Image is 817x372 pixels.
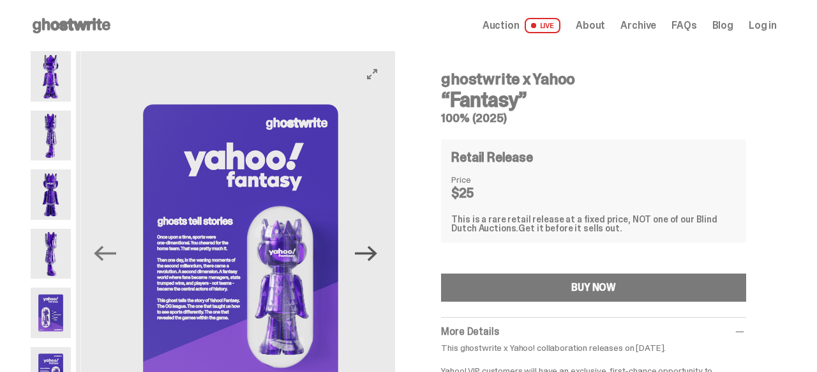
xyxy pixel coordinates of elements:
[31,288,71,338] img: Yahoo-HG---5.png
[671,20,696,31] a: FAQs
[518,222,622,234] span: Get it before it sells out.
[31,51,71,102] img: Yahoo-HG---1.png
[576,20,605,31] a: About
[441,343,746,352] p: This ghostwrite x Yahoo! collaboration releases on [DATE].
[749,20,777,31] a: Log in
[91,240,119,268] button: Previous
[441,112,746,124] h5: 100% (2025)
[451,151,532,164] h4: Retail Release
[451,187,515,199] dd: $25
[441,325,498,338] span: More Details
[441,274,746,302] button: BUY NOW
[364,66,380,82] button: View full-screen
[525,18,561,33] span: LIVE
[451,175,515,184] dt: Price
[451,215,736,233] div: This is a rare retail release at a fixed price, NOT one of our Blind Dutch Auctions.
[31,111,71,161] img: Yahoo-HG---2.png
[441,89,746,110] h3: “Fantasy”
[712,20,733,31] a: Blog
[352,240,380,268] button: Next
[31,229,71,279] img: Yahoo-HG---4.png
[31,169,71,220] img: Yahoo-HG---3.png
[483,18,560,33] a: Auction LIVE
[620,20,656,31] a: Archive
[483,20,520,31] span: Auction
[571,283,616,293] div: BUY NOW
[441,72,746,87] h4: ghostwrite x Yahoo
